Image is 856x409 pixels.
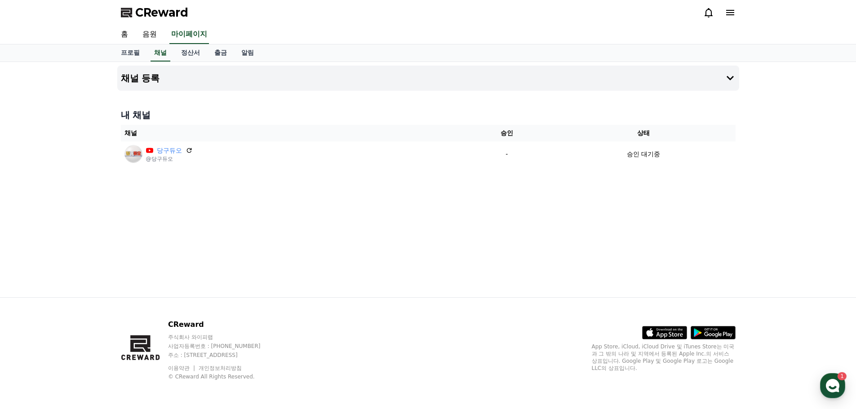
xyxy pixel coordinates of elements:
a: 개인정보처리방침 [199,365,242,371]
th: 상태 [551,125,735,141]
a: 마이페이지 [169,25,209,44]
a: 이용약관 [168,365,196,371]
a: 홈 [114,25,135,44]
a: 알림 [234,44,261,62]
img: 당구듀오 [124,145,142,163]
a: 정산서 [174,44,207,62]
a: 음원 [135,25,164,44]
p: 승인 대기중 [627,150,660,159]
p: App Store, iCloud, iCloud Drive 및 iTunes Store는 미국과 그 밖의 나라 및 지역에서 등록된 Apple Inc.의 서비스 상표입니다. Goo... [592,343,736,372]
h4: 내 채널 [121,109,736,121]
h4: 채널 등록 [121,73,160,83]
button: 채널 등록 [117,66,739,91]
p: © CReward All Rights Reserved. [168,373,278,380]
a: 출금 [207,44,234,62]
p: 사업자등록번호 : [PHONE_NUMBER] [168,343,278,350]
p: 주소 : [STREET_ADDRESS] [168,352,278,359]
a: 당구듀오 [157,146,182,155]
p: @당구듀오 [146,155,193,163]
th: 채널 [121,125,462,141]
a: 채널 [151,44,170,62]
span: CReward [135,5,188,20]
p: - [466,150,548,159]
th: 승인 [462,125,551,141]
a: CReward [121,5,188,20]
p: 주식회사 와이피랩 [168,334,278,341]
p: CReward [168,319,278,330]
a: 프로필 [114,44,147,62]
